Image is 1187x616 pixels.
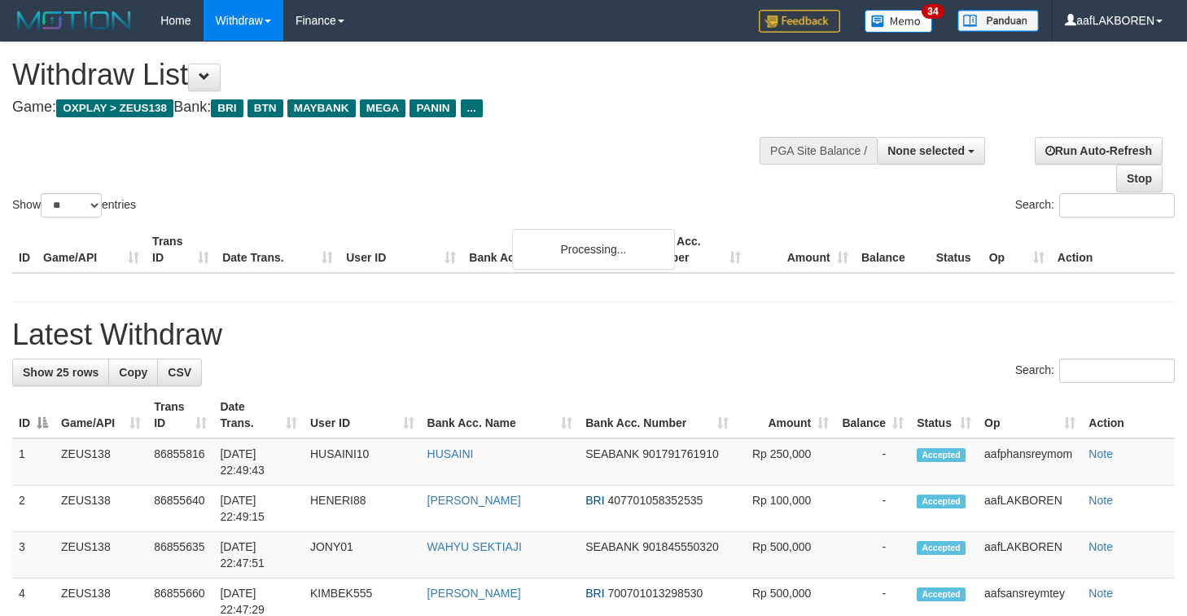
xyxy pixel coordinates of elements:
td: 86855640 [147,486,213,532]
td: 2 [12,486,55,532]
div: Processing... [512,229,675,270]
span: Copy 407701058352535 to clipboard [607,494,703,507]
span: PANIN [410,99,456,117]
td: HENERI88 [304,486,421,532]
span: Accepted [917,541,966,555]
span: Copy 901791761910 to clipboard [642,447,718,460]
td: ZEUS138 [55,486,147,532]
td: Rp 500,000 [735,532,835,579]
a: Run Auto-Refresh [1035,137,1163,165]
td: aafLAKBOREN [978,486,1082,532]
a: Stop [1116,165,1163,192]
th: ID [12,227,37,273]
td: [DATE] 22:47:51 [213,532,304,579]
span: BRI [585,587,604,600]
img: MOTION_logo.png [12,8,136,33]
th: Game/API [37,227,146,273]
td: 1 [12,438,55,486]
img: panduan.png [957,10,1039,32]
th: Status [930,227,983,273]
a: Note [1088,540,1113,553]
span: BRI [211,99,243,117]
th: Balance [855,227,930,273]
td: HUSAINI10 [304,438,421,486]
span: MEGA [360,99,406,117]
th: Trans ID [146,227,216,273]
span: BTN [247,99,283,117]
a: [PERSON_NAME] [427,587,521,600]
a: HUSAINI [427,447,474,460]
td: Rp 100,000 [735,486,835,532]
span: SEABANK [585,447,639,460]
div: PGA Site Balance / [760,137,877,165]
th: Op [983,227,1051,273]
th: User ID: activate to sort column ascending [304,392,421,438]
th: User ID [339,227,462,273]
td: ZEUS138 [55,532,147,579]
h1: Latest Withdraw [12,319,1175,351]
td: [DATE] 22:49:15 [213,486,304,532]
label: Show entries [12,193,136,218]
a: Copy [108,359,158,386]
h4: Game: Bank: [12,99,775,116]
a: Note [1088,494,1113,507]
span: Accepted [917,495,966,508]
th: Bank Acc. Number: activate to sort column ascending [579,392,735,438]
h1: Withdraw List [12,59,775,91]
td: aafLAKBOREN [978,532,1082,579]
a: [PERSON_NAME] [427,494,521,507]
td: [DATE] 22:49:43 [213,438,304,486]
img: Feedback.jpg [759,10,840,33]
th: Date Trans.: activate to sort column ascending [213,392,304,438]
td: - [835,486,910,532]
td: 86855635 [147,532,213,579]
span: Accepted [917,448,966,462]
th: ID: activate to sort column descending [12,392,55,438]
a: Note [1088,447,1113,460]
span: BRI [585,494,604,507]
a: Note [1088,587,1113,600]
img: Button%20Memo.svg [865,10,933,33]
th: Op: activate to sort column ascending [978,392,1082,438]
th: Bank Acc. Name: activate to sort column ascending [421,392,580,438]
td: - [835,532,910,579]
span: Copy 700701013298530 to clipboard [607,587,703,600]
input: Search: [1059,359,1175,383]
th: Action [1082,392,1175,438]
td: 3 [12,532,55,579]
span: MAYBANK [287,99,356,117]
span: OXPLAY > ZEUS138 [56,99,173,117]
label: Search: [1015,359,1175,383]
a: Show 25 rows [12,359,109,386]
span: SEABANK [585,540,639,553]
th: Game/API: activate to sort column ascending [55,392,147,438]
a: WAHYU SEKTIAJI [427,540,522,553]
input: Search: [1059,193,1175,218]
th: Date Trans. [216,227,339,273]
span: None selected [887,144,965,157]
a: CSV [157,359,202,386]
label: Search: [1015,193,1175,218]
th: Trans ID: activate to sort column ascending [147,392,213,438]
span: Show 25 rows [23,366,99,379]
td: 86855816 [147,438,213,486]
td: aafphansreymom [978,438,1082,486]
td: JONY01 [304,532,421,579]
td: ZEUS138 [55,438,147,486]
span: Copy 901845550320 to clipboard [642,540,718,553]
button: None selected [877,137,985,165]
th: Status: activate to sort column ascending [910,392,978,438]
th: Amount: activate to sort column ascending [735,392,835,438]
th: Action [1051,227,1175,273]
th: Amount [747,227,855,273]
th: Bank Acc. Number [639,227,747,273]
th: Balance: activate to sort column ascending [835,392,910,438]
select: Showentries [41,193,102,218]
span: Accepted [917,587,966,601]
span: 34 [922,4,944,19]
span: ... [461,99,483,117]
th: Bank Acc. Name [462,227,639,273]
span: Copy [119,366,147,379]
span: CSV [168,366,191,379]
td: - [835,438,910,486]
